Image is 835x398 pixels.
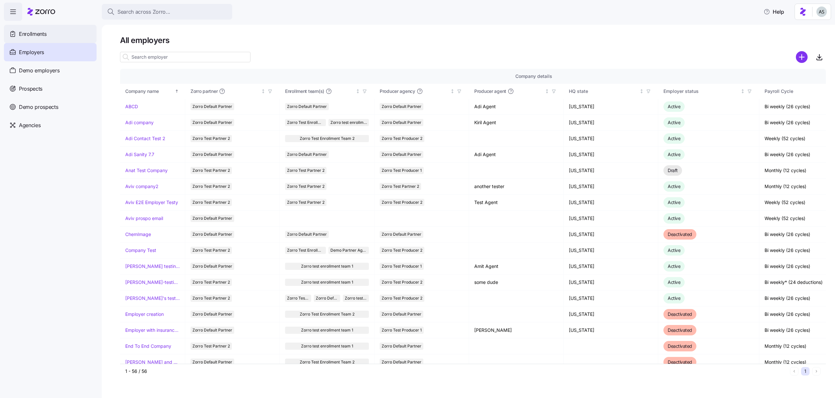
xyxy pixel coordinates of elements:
a: Employer with insurance problems [125,327,180,333]
span: Zorro Test Partner 2 [287,167,325,174]
a: Aviv prospo email [125,215,163,222]
span: Zorro Test Producer 2 [382,199,422,206]
a: ChemImage [125,231,151,238]
td: [US_STATE] [564,115,658,131]
a: Anat Test Company [125,167,168,174]
span: Zorro Default Partner [382,119,421,126]
div: Sorted ascending [175,89,179,94]
button: Search across Zorro... [102,4,232,20]
span: Active [668,184,680,189]
span: Active [668,263,680,269]
td: [US_STATE] [564,99,658,115]
th: Producer agentNot sorted [469,84,564,99]
a: [PERSON_NAME] and ChemImage [125,359,180,365]
td: [US_STATE] [564,147,658,163]
a: Employers [4,43,97,61]
span: Deactivated [668,311,692,317]
img: c4d3a52e2a848ea5f7eb308790fba1e4 [816,7,827,17]
span: Active [668,199,680,205]
span: Zorro Test Partner 2 [192,279,230,286]
span: Zorro Test Enrollment Team 2 [300,359,355,366]
span: Active [668,215,680,221]
span: Zorro Test Partner 2 [192,247,230,254]
div: Not sorted [639,89,644,94]
a: ABCD [125,103,138,110]
span: Active [668,104,680,109]
span: Zorro Default Partner [192,263,232,270]
span: Producer agency [380,88,415,95]
button: Next page [812,367,821,376]
span: Demo Partner Agency [330,247,367,254]
span: Zorro Default Partner [192,311,232,318]
div: Employer status [663,88,739,95]
span: Zorro Default Partner [382,103,421,110]
input: Search employer [120,52,250,62]
span: Deactivated [668,327,692,333]
span: Zorro Default Partner [382,231,421,238]
span: Zorro Test Enrollment Team 2 [287,119,324,126]
span: Zorro test enrollment team 1 [301,343,353,350]
a: Enrollments [4,25,97,43]
a: Adi Sanity 7.7 [125,151,154,158]
td: Kiril Agent [469,115,564,131]
td: [US_STATE] [564,131,658,147]
span: Zorro Default Partner [316,295,338,302]
td: [US_STATE] [564,306,658,322]
td: Test Agent [469,195,564,211]
span: Zorro Test Partner 2 [287,199,325,206]
span: Prospects [19,85,42,93]
a: Demo prospects [4,98,97,116]
span: Zorro Default Partner [382,343,421,350]
span: Enrollments [19,30,46,38]
button: 1 [801,367,810,376]
span: Deactivated [668,231,692,237]
div: Payroll Cycle [765,88,834,95]
div: HQ state [569,88,638,95]
span: Active [668,152,680,157]
span: Producer agent [474,88,506,95]
span: Zorro Default Partner [287,231,327,238]
td: [US_STATE] [564,163,658,179]
span: Zorro Test Partner 2 [192,183,230,190]
span: Zorro Default Partner [382,151,421,158]
span: Zorro test enrollment team 1 [330,119,367,126]
th: HQ stateNot sorted [564,84,658,99]
td: Adi Agent [469,99,564,115]
a: End To End Company [125,343,171,349]
td: [US_STATE] [564,179,658,195]
a: Aviv company2 [125,183,159,190]
div: Not sorted [450,89,455,94]
a: Aviv E2E Employer Testy [125,199,178,206]
span: Deactivated [668,359,692,365]
span: Zorro test enrollment team 1 [301,327,353,334]
span: Agencies [19,121,40,129]
a: Company Test [125,247,156,254]
td: [US_STATE] [564,227,658,243]
span: Zorro Default Partner [192,359,232,366]
svg: add icon [796,51,808,63]
td: [US_STATE] [564,243,658,258]
span: Zorro test enrollment team 1 [345,295,367,302]
span: Zorro Test Partner 2 [192,295,230,302]
button: Previous page [790,367,798,376]
th: Producer agencyNot sorted [374,84,469,99]
div: Company name [125,88,174,95]
span: Enrollment team(s) [285,88,324,95]
a: [PERSON_NAME] testing recording [125,263,180,270]
span: Demo employers [19,66,60,75]
th: Employer statusNot sorted [658,84,759,99]
span: Zorro Test Producer 1 [382,327,422,334]
a: Demo employers [4,61,97,80]
div: Not sorted [356,89,360,94]
span: Zorro Default Partner [192,215,232,222]
span: Draft [668,168,678,173]
div: Not sorted [545,89,549,94]
span: Deactivated [668,343,692,349]
span: Employers [19,48,44,56]
td: [US_STATE] [564,195,658,211]
td: Amit Agent [469,258,564,274]
span: Active [668,120,680,125]
button: Help [758,5,789,18]
span: Active [668,247,680,253]
span: Active [668,136,680,141]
